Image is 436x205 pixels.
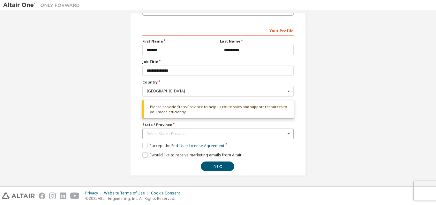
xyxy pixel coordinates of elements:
[142,152,242,158] label: I would like to receive marketing emails from Altair
[142,143,224,148] label: I accept the
[85,191,104,196] div: Privacy
[70,193,79,199] img: youtube.svg
[104,191,151,196] div: Website Terms of Use
[201,162,234,171] button: Next
[147,132,286,136] div: Select State / Province
[142,80,294,85] label: Country
[49,193,56,199] img: instagram.svg
[2,193,35,199] img: altair_logo.svg
[142,100,294,119] div: Please provide State/Province to help us route sales and support resources to you more efficiently.
[171,143,224,148] a: End-User License Agreement
[142,59,294,64] label: Job Title
[39,193,45,199] img: facebook.svg
[3,2,83,8] img: Altair One
[147,89,286,93] div: [GEOGRAPHIC_DATA]
[151,191,184,196] div: Cookie Consent
[220,39,294,44] label: Last Name
[142,25,294,35] div: Your Profile
[142,122,294,127] label: State / Province
[85,196,184,201] p: © 2025 Altair Engineering, Inc. All Rights Reserved.
[60,193,66,199] img: linkedin.svg
[142,39,216,44] label: First Name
